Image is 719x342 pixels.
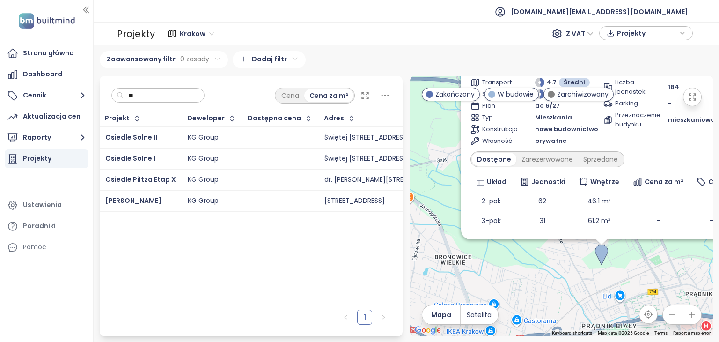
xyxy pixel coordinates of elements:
div: Cena za m² [304,89,353,102]
span: Wnętrze [590,177,619,187]
td: 46.1 m² [572,191,626,211]
span: Satelita [467,310,492,320]
button: Cennik [5,86,88,105]
span: Cena za m² [645,177,683,187]
button: Keyboard shortcuts [552,330,592,336]
span: Mapa [431,310,451,320]
span: - [656,216,660,225]
span: Parking [615,99,647,108]
div: Strona główna [23,47,74,59]
div: Zarezerwowane [516,153,578,166]
span: Projekty [617,26,677,40]
td: 62 [513,191,572,211]
span: - [710,196,713,206]
a: Projekty [5,149,88,168]
div: dr. [PERSON_NAME][STREET_ADDRESS] [324,176,446,184]
div: Dostępna cena [248,115,301,121]
div: KG Group [188,176,219,184]
span: Map data ©2025 Google [598,330,649,335]
span: prywatne [535,136,566,146]
span: do 6/27 [535,101,560,111]
div: Pomoc [23,241,46,253]
span: 184 [668,82,679,92]
div: Ustawienia [23,199,62,211]
td: 2-pok [470,191,513,211]
span: 4.7 [547,78,557,87]
li: Poprzednia strona [338,310,353,325]
span: right [381,314,386,320]
div: KG Group [188,134,219,142]
div: Świętej [STREET_ADDRESS] [324,134,410,142]
a: Osiedle Solne I [105,154,155,163]
div: Świętej [STREET_ADDRESS] [324,155,410,163]
span: left [343,314,349,320]
div: Deweloper [187,115,225,121]
span: Średni [564,78,585,87]
span: Zakończony [435,89,475,99]
a: [PERSON_NAME] [105,196,161,205]
span: Jednostki [531,177,565,187]
div: KG Group [188,155,219,163]
span: Transport [482,78,514,87]
span: Standardy [482,89,514,99]
div: Projekty [23,153,51,164]
a: Osiedle Solne II [105,133,157,142]
div: Dodaj filtr [233,51,306,68]
div: KG Group [188,197,219,205]
span: - [668,99,672,108]
div: Projekt [105,115,130,121]
div: Zaawansowany filtr [100,51,228,68]
span: Z VAT [566,27,594,41]
span: Typ [482,113,514,122]
div: [STREET_ADDRESS] [324,197,385,205]
a: Terms [654,330,668,335]
span: nowe budownictwo [535,125,598,134]
a: Strona główna [5,44,88,63]
a: Open this area in Google Maps (opens a new window) [412,324,443,336]
button: Satelita [461,305,498,324]
div: Adres [324,115,344,121]
div: Dostępne [472,153,516,166]
div: Dashboard [23,68,62,80]
td: 31 [513,211,572,230]
span: Zarchiwizowany [557,89,609,99]
span: Mieszkania [535,113,572,122]
a: Osiedle Piltza Etap X [105,175,176,184]
span: Układ [487,177,506,187]
td: 3-pok [470,211,513,230]
span: Konstrukcja [482,125,514,134]
div: Aktualizacja cen [23,111,81,122]
span: mieszkaniowa [668,115,715,125]
span: Liczba jednostek [615,78,647,97]
a: Dashboard [5,65,88,84]
span: [DOMAIN_NAME][EMAIL_ADDRESS][DOMAIN_NAME] [511,0,688,23]
div: Projekty [117,24,155,43]
a: Poradniki [5,217,88,236]
div: Cena [276,89,304,102]
span: 0 zasady [180,54,209,64]
span: - [656,196,660,206]
div: button [604,26,688,40]
li: 1 [357,310,372,325]
li: Następna strona [376,310,391,325]
span: W budowie [498,89,534,99]
a: Ustawienia [5,196,88,215]
div: Poradniki [23,220,56,232]
span: Własność [482,136,514,146]
span: Plan [482,101,514,111]
button: Mapa [422,305,460,324]
a: Report a map error [673,330,711,335]
a: 1 [358,310,372,324]
span: Przeznaczenie budynku [615,111,647,129]
button: Raporty [5,128,88,147]
span: Krakow [180,27,214,41]
img: logo [16,11,78,30]
div: Pomoc [5,238,88,257]
a: Aktualizacja cen [5,107,88,126]
span: - [710,216,713,225]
